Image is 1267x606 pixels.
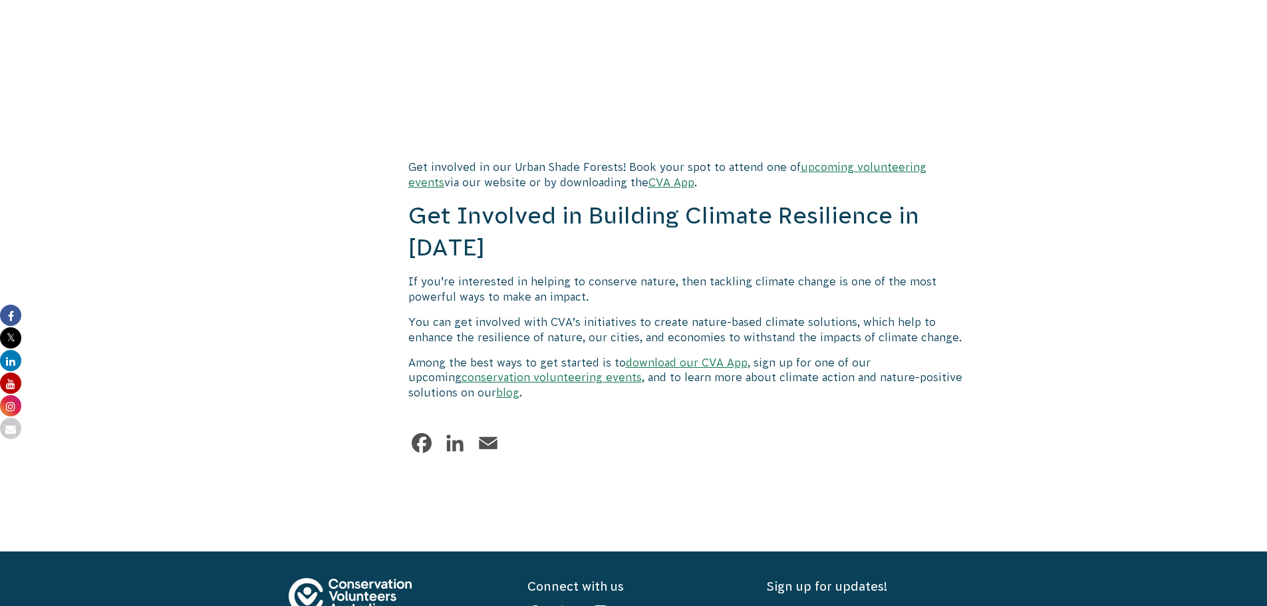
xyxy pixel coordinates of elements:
[527,578,739,595] h5: Connect with us
[462,371,642,383] a: conservation volunteering events
[626,357,748,369] a: download our CVA App
[475,430,501,456] a: Email
[408,200,979,263] h2: Get Involved in Building Climate Resilience in [DATE]
[767,578,978,595] h5: Sign up for updates!
[442,430,468,456] a: LinkedIn
[408,430,435,456] a: Facebook
[648,176,694,188] a: CVA App
[408,315,979,345] p: You can get involved with CVA’s initiatives to create nature-based climate solutions, which help ...
[408,161,926,188] a: upcoming volunteering events
[496,386,519,398] a: blog
[408,274,979,304] p: If you’re interested in helping to conserve nature, then tackling climate change is one of the mo...
[408,160,979,190] p: Get involved in our Urban Shade Forests! Book your spot to attend one of via our website or by do...
[408,355,979,400] p: Among the best ways to get started is to , sign up for one of our upcoming , and to learn more ab...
